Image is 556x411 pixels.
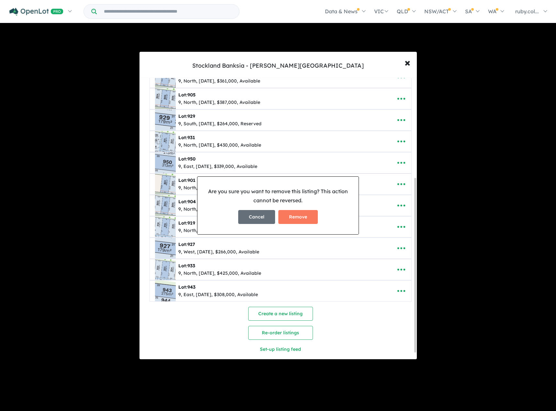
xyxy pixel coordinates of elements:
button: Remove [278,210,318,224]
span: ruby.col... [515,8,539,15]
img: Openlot PRO Logo White [9,8,63,16]
p: Are you sure you want to remove this listing? This action cannot be reversed. [203,187,353,205]
button: Cancel [238,210,275,224]
input: Try estate name, suburb, builder or developer [98,5,238,18]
